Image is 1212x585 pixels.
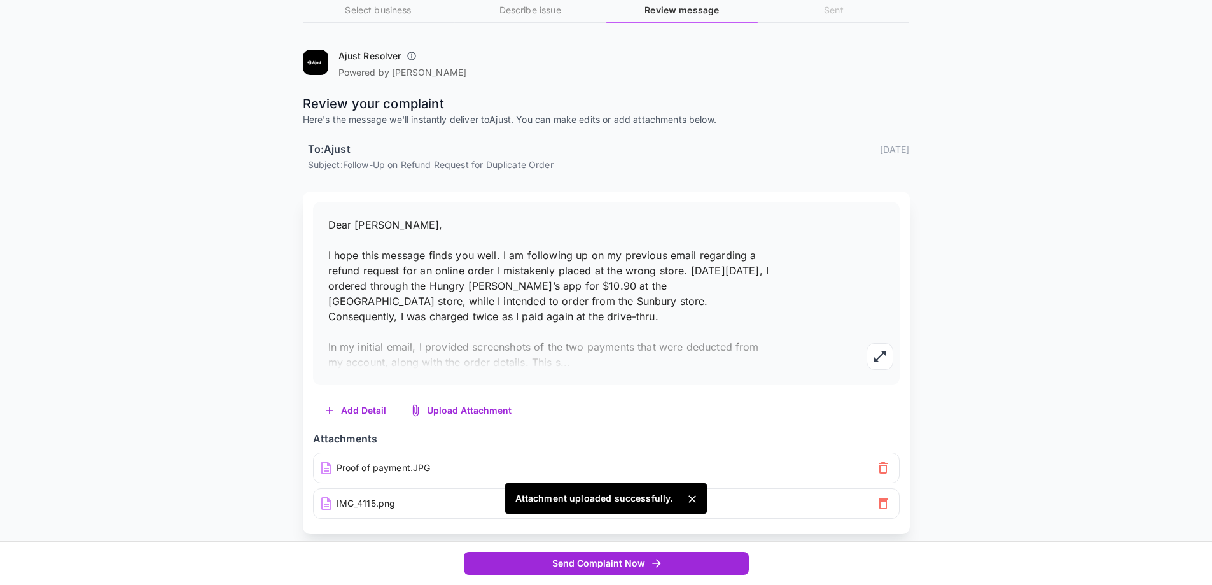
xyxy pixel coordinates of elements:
[338,66,467,79] p: Powered by [PERSON_NAME]
[683,490,702,509] button: Close
[308,141,351,158] h6: To: Ajust
[303,94,910,113] p: Review your complaint
[328,218,769,369] span: Dear [PERSON_NAME], I hope this message finds you well. I am following up on my previous email re...
[337,497,396,510] p: IMG_4115.png
[303,113,910,126] p: Here's the message we'll instantly deliver to Ajust . You can make edits or add attachments below.
[758,3,909,17] h6: Sent
[308,158,910,171] p: Subject: Follow-Up on Refund Request for Duplicate Order
[313,398,399,424] button: Add Detail
[561,356,570,369] span: ...
[399,398,524,424] button: Upload Attachment
[338,50,401,62] h6: Ajust Resolver
[454,3,606,17] h6: Describe issue
[313,431,900,448] h6: Attachments
[606,3,758,17] h6: Review message
[303,50,328,75] img: Ajust
[880,143,910,156] p: [DATE]
[337,462,431,474] p: Proof of payment.JPG
[303,3,454,17] h6: Select business
[515,487,673,510] div: Attachment uploaded successfully.
[464,552,749,575] button: Send Complaint Now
